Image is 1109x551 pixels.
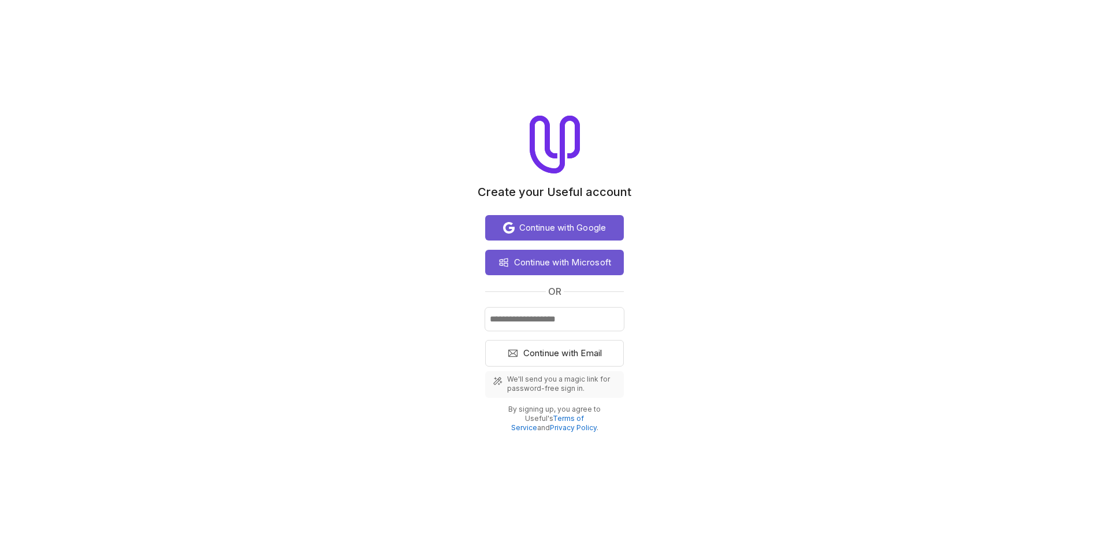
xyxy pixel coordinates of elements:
[548,284,561,298] span: or
[485,215,624,241] button: Continue with Google
[494,405,615,432] p: By signing up, you agree to Useful's and .
[507,375,617,393] span: We'll send you a magic link for password-free sign in.
[523,346,602,360] span: Continue with Email
[519,221,606,235] span: Continue with Google
[514,256,612,269] span: Continue with Microsoft
[511,414,585,432] a: Terms of Service
[485,308,624,331] input: Email
[478,185,631,199] h1: Create your Useful account
[550,423,597,432] a: Privacy Policy
[485,340,624,367] button: Continue with Email
[485,250,624,275] button: Continue with Microsoft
